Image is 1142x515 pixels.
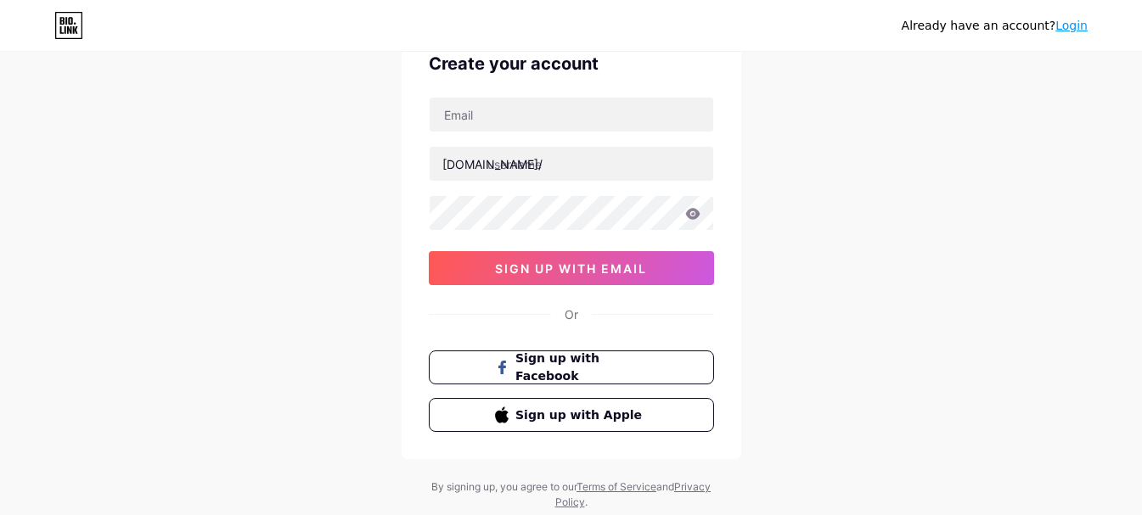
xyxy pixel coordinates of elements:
[515,406,647,424] span: Sign up with Apple
[515,350,647,385] span: Sign up with Facebook
[442,155,543,173] div: [DOMAIN_NAME]/
[429,398,714,432] button: Sign up with Apple
[429,251,714,285] button: sign up with email
[1055,19,1088,32] a: Login
[427,479,716,510] div: By signing up, you agree to our and .
[495,261,647,276] span: sign up with email
[430,147,713,181] input: username
[430,98,713,132] input: Email
[429,350,714,384] button: Sign up with Facebook
[577,480,656,493] a: Terms of Service
[429,51,714,76] div: Create your account
[902,17,1088,35] div: Already have an account?
[565,305,578,323] div: Or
